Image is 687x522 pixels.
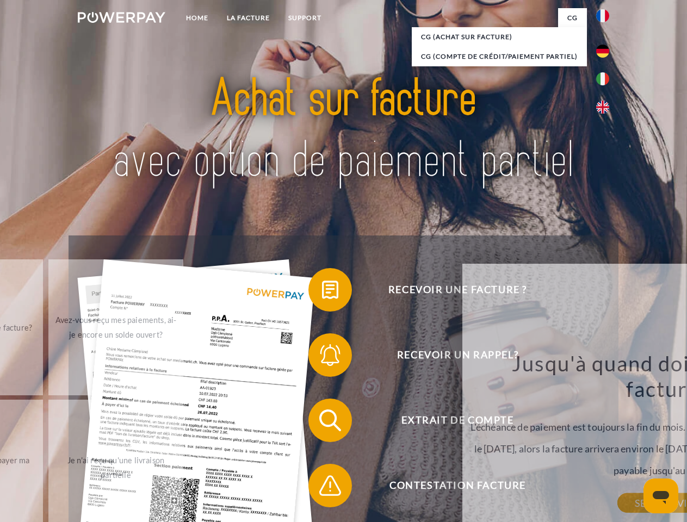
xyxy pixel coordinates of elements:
img: qb_search.svg [317,407,344,434]
div: Je n'ai reçu qu'une livraison partielle [55,453,177,482]
a: CG (Compte de crédit/paiement partiel) [412,47,587,66]
a: Support [279,8,331,28]
img: en [596,101,609,114]
img: title-powerpay_fr.svg [104,52,583,208]
button: Contestation Facture [308,464,591,507]
img: de [596,45,609,58]
a: CG [558,8,587,28]
img: logo-powerpay-white.svg [78,12,165,23]
div: Avez-vous reçu mes paiements, ai-je encore un solde ouvert? [55,313,177,342]
a: LA FACTURE [218,8,279,28]
a: CG (achat sur facture) [412,27,587,47]
button: Extrait de compte [308,399,591,442]
a: Avez-vous reçu mes paiements, ai-je encore un solde ouvert? [48,259,184,395]
img: fr [596,9,609,22]
img: qb_warning.svg [317,472,344,499]
img: it [596,72,609,85]
iframe: Bouton de lancement de la fenêtre de messagerie [643,478,678,513]
a: Home [177,8,218,28]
